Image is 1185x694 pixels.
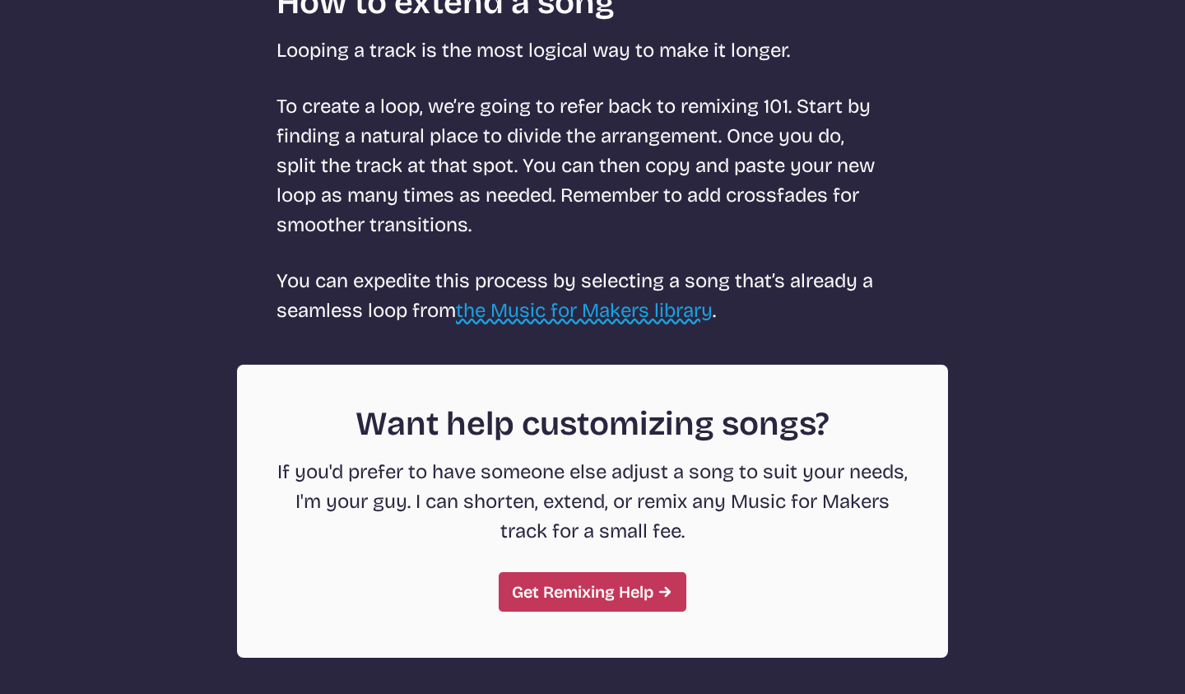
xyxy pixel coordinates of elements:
p: If you'd prefer to have someone else adjust a song to suit your needs, I'm your guy. I can shorte... [276,457,908,546]
a: Get Remixing Help [499,572,686,612]
p: Looping a track is the most logical way to make it longer. [276,35,908,65]
a: the Music for Makers library [456,299,713,322]
p: You can expedite this process by selecting a song that’s already a seamless loop from . [276,266,908,325]
h2: Want help customizing songs? [276,404,908,444]
p: To create a loop, we’re going to refer back to remixing 101. Start by finding a natural place to ... [276,91,908,240]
